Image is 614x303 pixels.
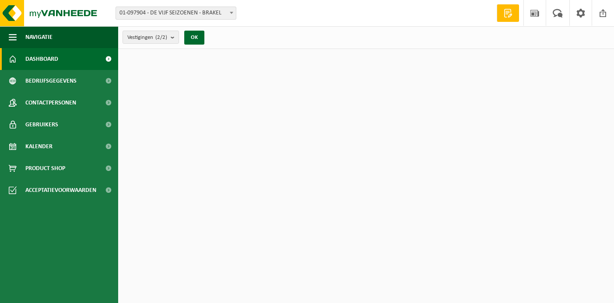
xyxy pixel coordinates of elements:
span: 01-097904 - DE VIJF SEIZOENEN - BRAKEL [116,7,236,20]
button: OK [184,31,204,45]
span: Contactpersonen [25,92,76,114]
span: Gebruikers [25,114,58,136]
count: (2/2) [155,35,167,40]
span: Acceptatievoorwaarden [25,179,96,201]
span: 01-097904 - DE VIJF SEIZOENEN - BRAKEL [116,7,236,19]
span: Kalender [25,136,53,157]
span: Product Shop [25,157,65,179]
span: Navigatie [25,26,53,48]
span: Dashboard [25,48,58,70]
span: Vestigingen [127,31,167,44]
button: Vestigingen(2/2) [123,31,179,44]
span: Bedrijfsgegevens [25,70,77,92]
